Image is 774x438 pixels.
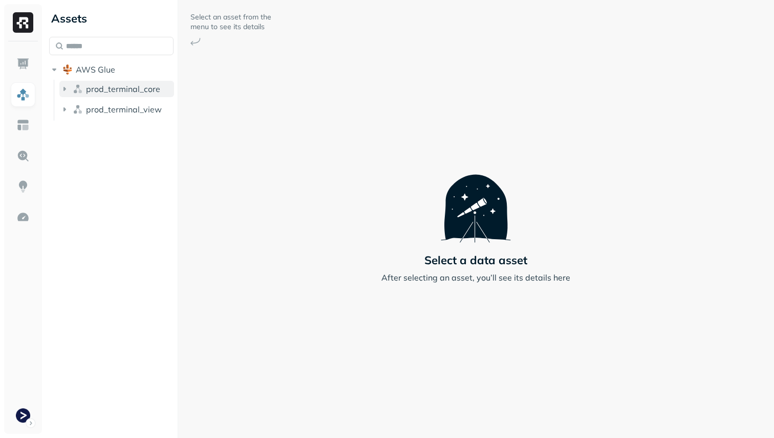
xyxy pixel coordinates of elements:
[76,64,115,75] span: AWS Glue
[190,38,201,45] img: Arrow
[441,154,511,242] img: Telescope
[49,61,174,78] button: AWS Glue
[73,104,83,114] img: namespace
[190,12,272,32] p: Select an asset from the menu to see its details
[381,271,570,284] p: After selecting an asset, you’ll see its details here
[16,149,30,163] img: Query Explorer
[86,104,162,114] span: prod_terminal_view
[16,88,30,101] img: Assets
[16,211,30,224] img: Optimization
[16,180,30,193] img: Insights
[59,81,174,97] button: prod_terminal_core
[73,84,83,94] img: namespace
[86,84,160,94] span: prod_terminal_core
[59,101,174,118] button: prod_terminal_view
[16,408,30,423] img: Terminal
[16,57,30,71] img: Dashboard
[16,119,30,132] img: Asset Explorer
[424,253,527,267] p: Select a data asset
[13,12,33,33] img: Ryft
[49,10,174,27] div: Assets
[62,64,73,75] img: root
